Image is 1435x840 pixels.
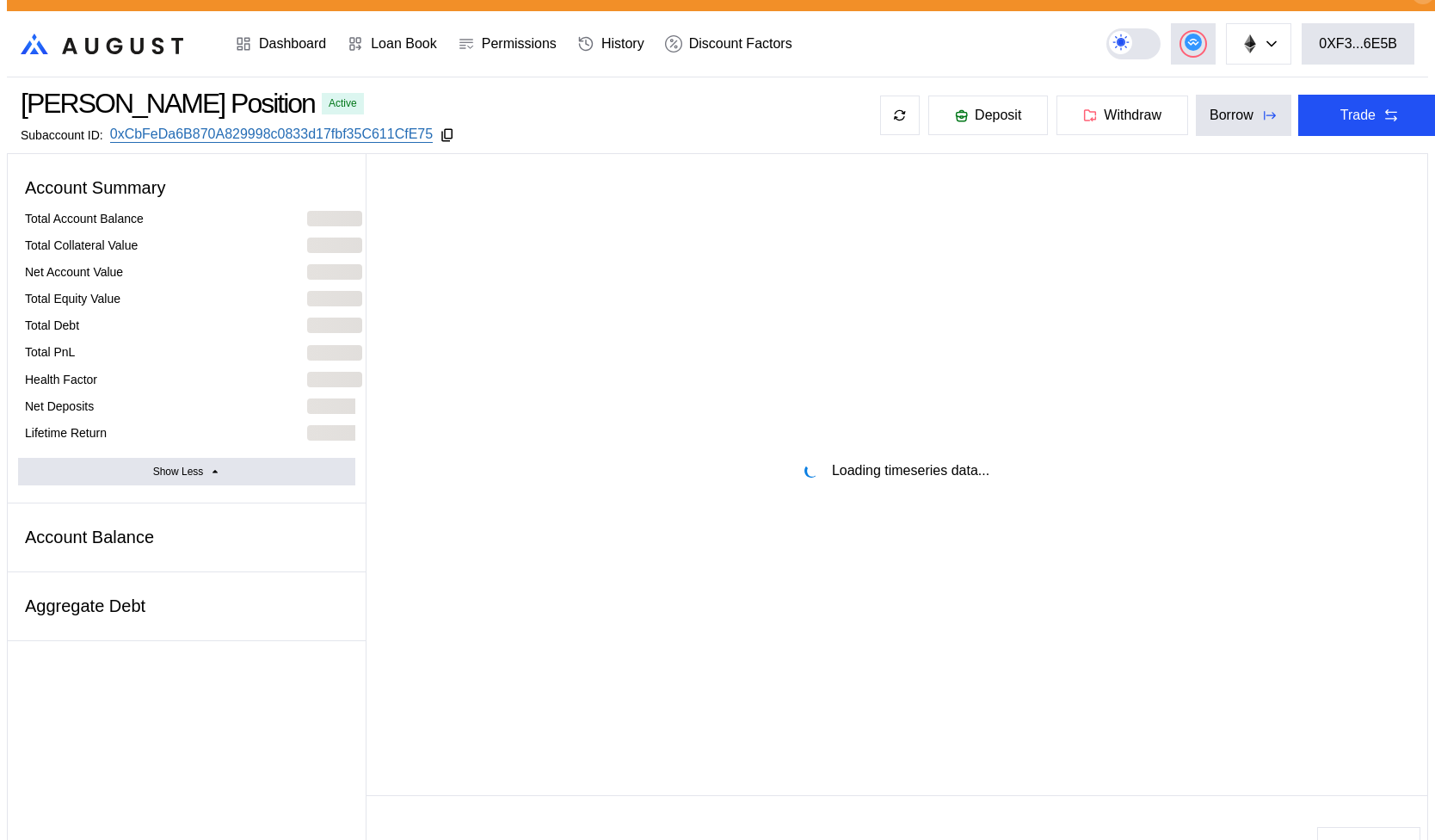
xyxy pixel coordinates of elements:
button: 0XF3...6E5B [1302,23,1414,65]
button: Deposit [927,95,1049,136]
span: Deposit [975,108,1021,123]
a: History [567,12,655,76]
button: Withdraw [1056,95,1189,136]
div: History [601,36,644,52]
div: Total Equity Value [25,291,120,306]
div: Dashboard [259,36,326,52]
button: chain logo [1226,23,1291,65]
div: Permissions [482,36,557,52]
a: Dashboard [225,12,336,76]
div: Total Collateral Value [25,238,138,253]
div: Net Deposits [25,398,94,414]
img: pending [804,464,818,478]
div: Subaccount ID: [21,128,103,142]
div: Net Account Value [25,264,123,280]
button: Show Less [18,458,355,485]
div: Total Debt [25,318,79,333]
div: Account Balance [18,521,355,554]
div: Health Factor [25,372,97,387]
div: Lifetime Return [25,425,107,441]
div: Discount Factors [689,36,792,52]
a: Discount Factors [655,12,803,76]
div: Total PnL [25,344,75,360]
div: Aggregate Debt [18,590,355,623]
span: Withdraw [1104,108,1161,123]
a: Permissions [447,12,567,76]
a: Loan Book [336,12,447,76]
div: Active [329,97,357,109]
button: Borrow [1196,95,1291,136]
a: 0xCbFeDa6B870A829998c0833d17fbf35C611CfE75 [110,127,433,143]
div: [PERSON_NAME] Position [21,88,315,120]
div: Borrow [1210,108,1253,123]
div: Account Summary [18,171,355,205]
div: Loading timeseries data... [832,463,989,479]
div: Show Less [153,466,204,478]
div: Loan Book [371,36,437,52]
img: chain logo [1241,34,1259,53]
div: Total Account Balance [25,211,144,226]
div: Trade [1340,108,1376,123]
div: 0XF3...6E5B [1319,36,1397,52]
